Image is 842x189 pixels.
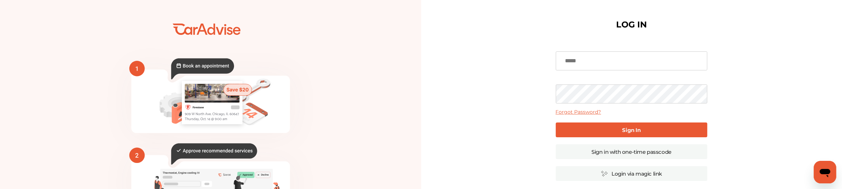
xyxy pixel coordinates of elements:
img: magic_icon.32c66aac.svg [601,170,608,177]
a: Login via magic link [556,166,707,181]
a: Sign In [556,122,707,137]
iframe: Button to launch messaging window [814,161,836,183]
a: Sign in with one-time passcode [556,144,707,159]
a: Forgot Password? [556,109,601,115]
b: Sign In [622,127,641,133]
h1: LOG IN [616,21,647,28]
